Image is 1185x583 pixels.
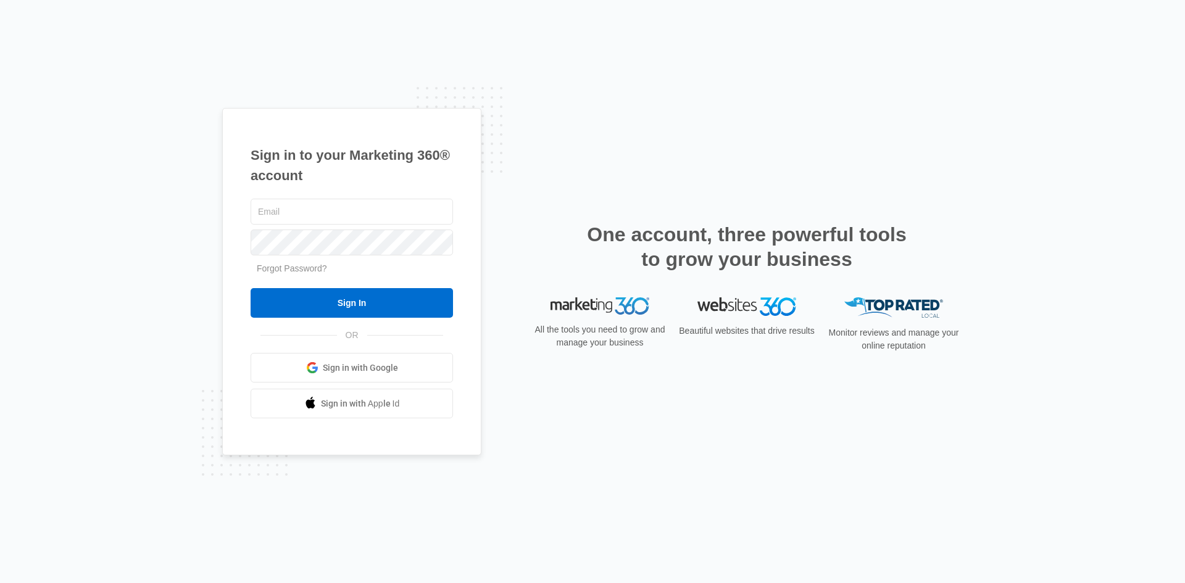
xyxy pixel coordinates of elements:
[251,353,453,382] a: Sign in with Google
[251,145,453,186] h1: Sign in to your Marketing 360® account
[825,326,963,352] p: Monitor reviews and manage your online reputation
[697,297,796,315] img: Websites 360
[257,263,327,273] a: Forgot Password?
[551,297,649,315] img: Marketing 360
[678,325,816,337] p: Beautiful websites that drive results
[844,297,943,318] img: Top Rated Local
[251,199,453,225] input: Email
[251,288,453,318] input: Sign In
[583,222,910,271] h2: One account, three powerful tools to grow your business
[323,362,398,374] span: Sign in with Google
[531,323,669,349] p: All the tools you need to grow and manage your business
[337,329,367,342] span: OR
[321,397,400,410] span: Sign in with Apple Id
[251,389,453,418] a: Sign in with Apple Id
